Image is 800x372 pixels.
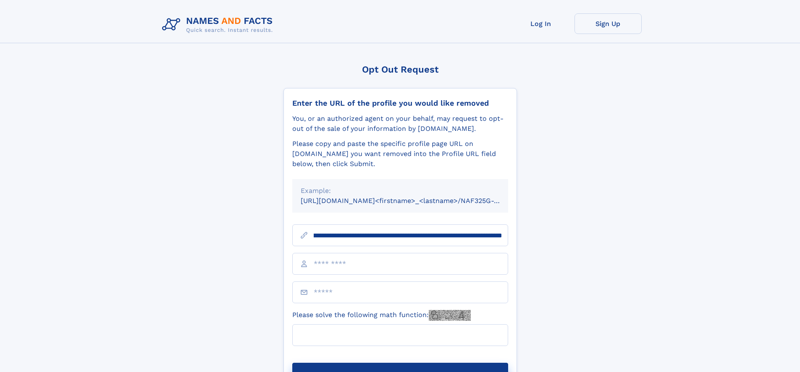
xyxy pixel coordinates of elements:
[301,186,500,196] div: Example:
[292,99,508,108] div: Enter the URL of the profile you would like removed
[292,114,508,134] div: You, or an authorized agent on your behalf, may request to opt-out of the sale of your informatio...
[507,13,574,34] a: Log In
[292,310,471,321] label: Please solve the following math function:
[292,139,508,169] div: Please copy and paste the specific profile page URL on [DOMAIN_NAME] you want removed into the Pr...
[574,13,642,34] a: Sign Up
[283,64,517,75] div: Opt Out Request
[301,197,524,205] small: [URL][DOMAIN_NAME]<firstname>_<lastname>/NAF325G-xxxxxxxx
[159,13,280,36] img: Logo Names and Facts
